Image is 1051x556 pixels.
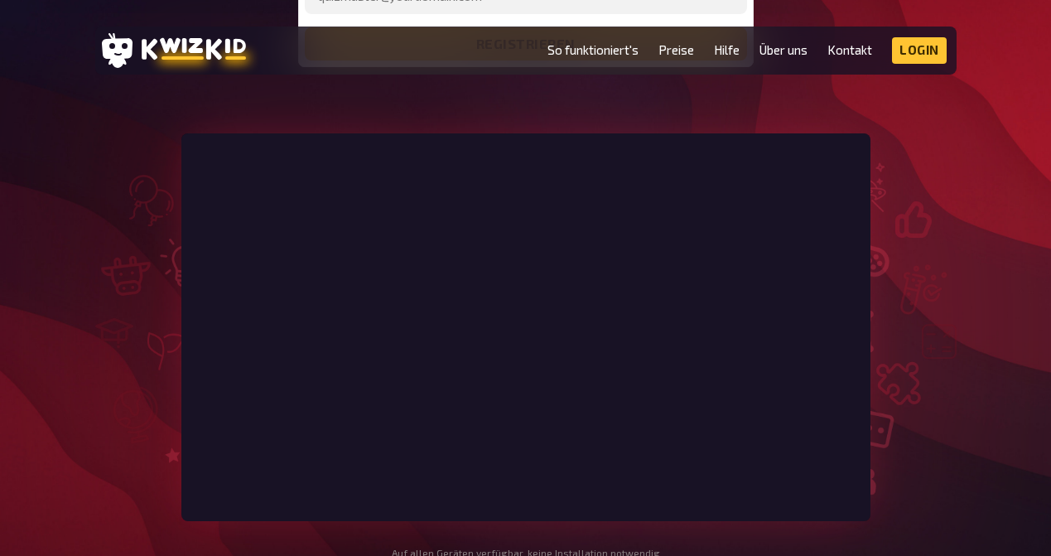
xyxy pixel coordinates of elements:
[658,43,694,57] a: Preise
[714,43,740,57] a: Hilfe
[547,43,639,57] a: So funktioniert's
[759,43,808,57] a: Über uns
[181,133,870,521] iframe: kwizkid
[827,43,872,57] a: Kontakt
[892,37,947,64] a: Login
